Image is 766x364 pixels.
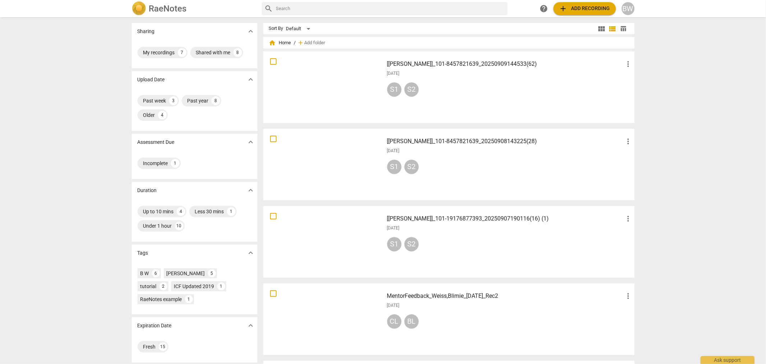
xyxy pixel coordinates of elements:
[246,75,255,84] span: expand_more
[143,160,168,167] div: Incomplete
[132,1,256,16] a: LogoRaeNotes
[138,187,157,194] p: Duration
[245,320,256,331] button: Show more
[246,138,255,146] span: expand_more
[269,26,283,31] div: Sort By
[266,286,632,352] a: MentorFeedback_Weiss,Blimie_[DATE]_Rec2[DATE]CLBL
[233,48,242,57] div: 8
[622,2,635,15] button: BW
[143,343,156,350] div: Fresh
[305,40,325,46] span: Add folder
[404,314,419,329] div: BL
[174,283,214,290] div: ICF Updated 2019
[266,54,632,120] a: [[PERSON_NAME]]_101-8457821639_20250909144533(62)[DATE]S1S2
[265,4,273,13] span: search
[387,302,400,309] span: [DATE]
[152,269,160,277] div: 6
[553,2,616,15] button: Upload
[212,96,220,105] div: 8
[387,160,401,174] div: S1
[245,247,256,258] button: Show more
[538,2,551,15] a: Help
[387,225,400,231] span: [DATE]
[143,208,174,215] div: Up to 10 mins
[246,321,255,330] span: expand_more
[294,40,296,46] span: /
[387,148,400,154] span: [DATE]
[143,222,172,229] div: Under 1 hour
[245,26,256,37] button: Show more
[404,82,419,97] div: S2
[138,249,148,257] p: Tags
[140,270,149,277] div: B W
[171,159,180,168] div: 1
[297,39,305,46] span: add
[132,1,146,16] img: Logo
[138,28,155,35] p: Sharing
[195,208,224,215] div: Less 30 mins
[140,296,182,303] div: RaeNotes example
[159,342,167,351] div: 15
[149,4,187,14] h2: RaeNotes
[596,23,607,34] button: Tile view
[187,97,209,104] div: Past year
[618,23,629,34] button: Table view
[185,295,193,303] div: 1
[138,138,175,146] p: Assessment Due
[227,207,236,216] div: 1
[177,207,185,216] div: 4
[624,137,633,146] span: more_vert
[143,112,155,119] div: Older
[387,214,624,223] h3: [Blimie Weiss]_101-19176877393_20250907190116(16) (1)
[245,137,256,147] button: Show more
[286,23,313,35] div: Default
[701,356,755,364] div: Ask support
[167,270,205,277] div: [PERSON_NAME]
[387,314,401,329] div: CL
[266,209,632,275] a: [[PERSON_NAME]]_101-19176877393_20250907190116(16) (1)[DATE]S1S2
[598,24,606,33] span: view_module
[266,131,632,198] a: [[PERSON_NAME]]_101-8457821639_20250908143225(28)[DATE]S1S2
[387,237,401,251] div: S1
[158,111,167,119] div: 4
[387,82,401,97] div: S1
[387,292,624,300] h3: MentorFeedback_Weiss,Blimie_23July2025_Rec2
[404,160,419,174] div: S2
[624,292,633,300] span: more_vert
[138,76,165,83] p: Upload Date
[208,269,216,277] div: 5
[387,60,624,68] h3: [Blimie Weiss]_101-8457821639_20250909144533(62)
[246,186,255,195] span: expand_more
[387,137,624,146] h3: [Blimie Weiss]_101-8457821639_20250908143225(28)
[196,49,231,56] div: Shared with me
[607,23,618,34] button: List view
[169,96,178,105] div: 3
[269,39,291,46] span: Home
[140,283,157,290] div: tutorial
[559,4,568,13] span: add
[143,49,175,56] div: My recordings
[624,214,633,223] span: more_vert
[178,48,186,57] div: 7
[175,222,184,230] div: 10
[245,185,256,196] button: Show more
[159,282,167,290] div: 2
[540,4,548,13] span: help
[138,322,172,329] p: Expiration Date
[143,97,166,104] div: Past week
[620,25,627,32] span: table_chart
[559,4,610,13] span: Add recording
[387,70,400,77] span: [DATE]
[624,60,633,68] span: more_vert
[276,3,505,14] input: Search
[269,39,276,46] span: home
[246,27,255,36] span: expand_more
[608,24,617,33] span: view_list
[404,237,419,251] div: S2
[246,249,255,257] span: expand_more
[217,282,225,290] div: 1
[245,74,256,85] button: Show more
